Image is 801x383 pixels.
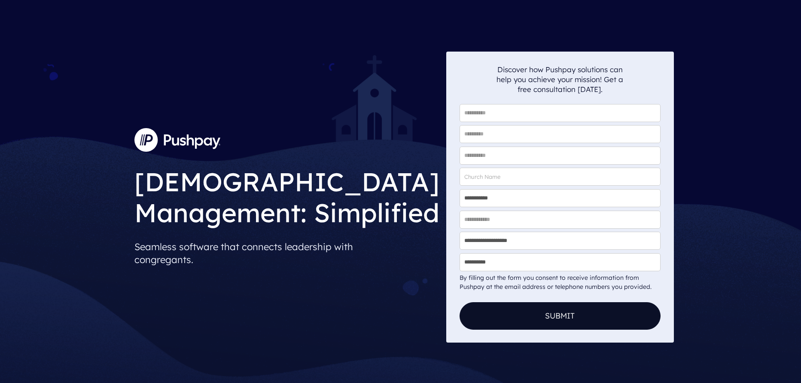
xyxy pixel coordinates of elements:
p: Seamless software that connects leadership with congregants. [134,237,439,270]
h1: [DEMOGRAPHIC_DATA] Management: Simplified [134,159,439,230]
button: Submit [460,302,661,330]
input: Church Name [460,168,661,186]
p: Discover how Pushpay solutions can help you achieve your mission! Get a free consultation [DATE]. [496,64,624,94]
div: By filling out the form you consent to receive information from Pushpay at the email address or t... [460,273,661,291]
